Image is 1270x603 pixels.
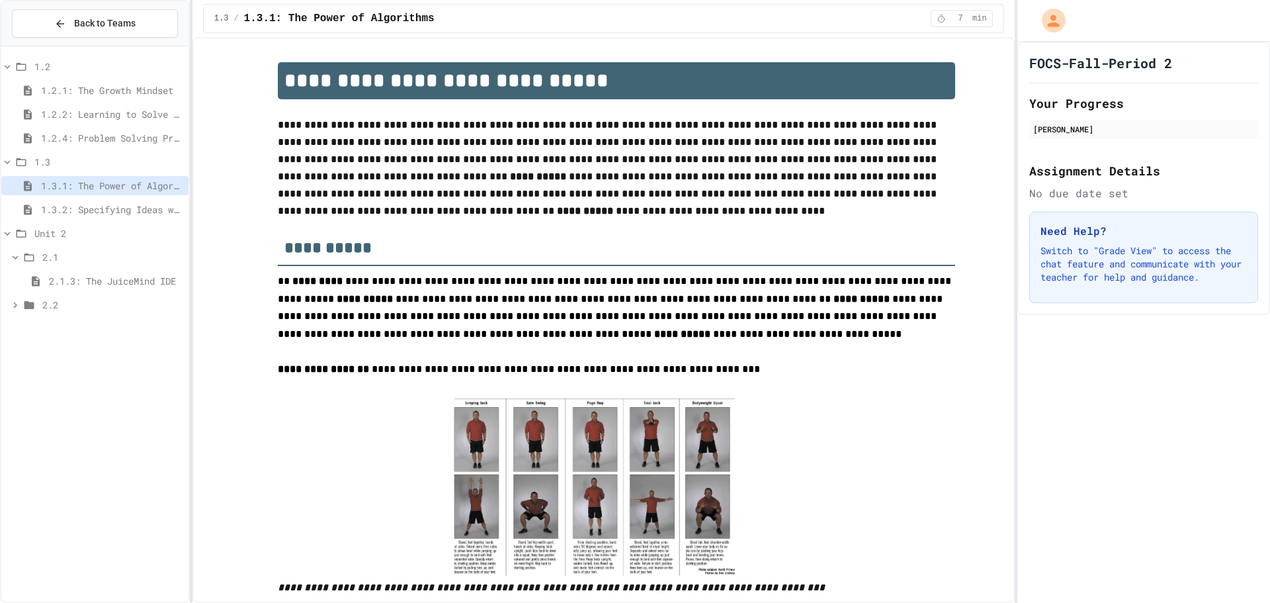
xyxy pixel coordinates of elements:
[12,9,178,38] button: Back to Teams
[1214,550,1257,590] iframe: chat widget
[42,250,183,264] span: 2.1
[49,274,183,288] span: 2.1.3: The JuiceMind IDE
[972,13,987,24] span: min
[1033,123,1254,135] div: [PERSON_NAME]
[1029,94,1258,113] h2: Your Progress
[1029,162,1258,180] h2: Assignment Details
[1028,5,1069,36] div: My Account
[1029,54,1172,72] h1: FOCS-Fall-Period 2
[41,83,183,97] span: 1.2.1: The Growth Mindset
[1040,244,1247,284] p: Switch to "Grade View" to access the chat feature and communicate with your teacher for help and ...
[34,155,183,169] span: 1.3
[1040,223,1247,239] h3: Need Help?
[74,17,136,30] span: Back to Teams
[233,13,238,24] span: /
[41,179,183,193] span: 1.3.1: The Power of Algorithms
[244,11,435,26] span: 1.3.1: The Power of Algorithms
[41,203,183,216] span: 1.3.2: Specifying Ideas with Pseudocode
[41,131,183,145] span: 1.2.4: Problem Solving Practice
[41,107,183,121] span: 1.2.2: Learning to Solve Hard Problems
[34,226,183,240] span: Unit 2
[214,13,229,24] span: 1.3
[950,13,971,24] span: 7
[34,60,183,73] span: 1.2
[1160,492,1257,549] iframe: chat widget
[1029,185,1258,201] div: No due date set
[42,298,183,312] span: 2.2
